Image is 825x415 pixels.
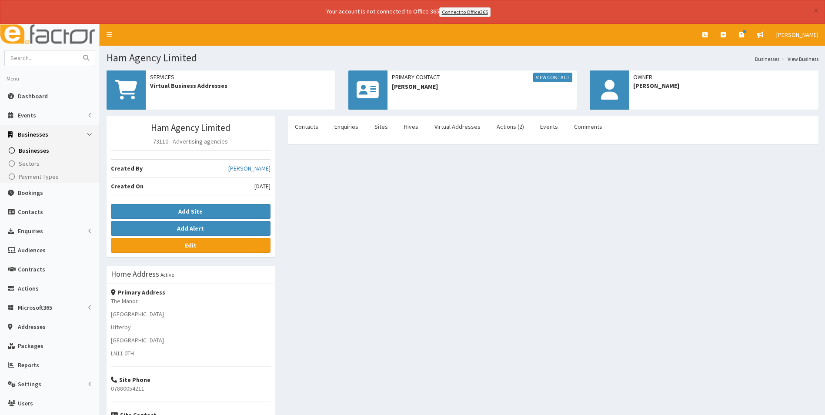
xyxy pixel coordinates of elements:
h3: Ham Agency Limited [111,123,271,133]
a: Edit [111,238,271,253]
span: Users [18,399,33,407]
a: [PERSON_NAME] [228,164,271,173]
span: Actions [18,284,39,292]
b: Add Alert [177,224,204,232]
a: Contacts [288,117,325,136]
span: Reports [18,361,39,369]
p: Utterby [111,323,271,331]
p: 73110 - Advertising agencies [111,137,271,146]
strong: Primary Address [111,288,165,296]
span: Contacts [18,208,43,216]
a: Businesses [755,55,779,63]
span: Primary Contact [392,73,573,82]
b: Created On [111,182,144,190]
h1: Ham Agency Limited [107,52,818,64]
span: [PERSON_NAME] [392,82,573,91]
p: The Manor [111,297,271,305]
a: Actions (2) [490,117,531,136]
span: Contracts [18,265,45,273]
p: LN11 0TH [111,349,271,358]
a: View Contact [533,73,572,82]
a: Hives [397,117,425,136]
p: [GEOGRAPHIC_DATA] [111,336,271,345]
b: Created By [111,164,143,172]
b: Edit [185,241,197,249]
a: Enquiries [327,117,365,136]
span: Dashboard [18,92,48,100]
span: Events [18,111,36,119]
span: Businesses [19,147,49,154]
span: Owner [633,73,814,81]
span: Packages [18,342,43,350]
a: Events [533,117,565,136]
a: Sites [367,117,395,136]
a: Connect to Office365 [439,7,491,17]
span: Addresses [18,323,46,331]
button: Add Alert [111,221,271,236]
div: Your account is not connected to Office 365 [154,7,663,17]
span: Virtual Business Addresses [150,81,331,90]
span: Enquiries [18,227,43,235]
p: [GEOGRAPHIC_DATA] [111,310,271,318]
a: Businesses [2,144,100,157]
a: Virtual Addresses [428,117,488,136]
a: [PERSON_NAME] [770,24,825,46]
a: Sectors [2,157,100,170]
span: Bookings [18,189,43,197]
span: [PERSON_NAME] [776,31,818,39]
small: Active [160,271,174,278]
span: Sectors [19,160,40,167]
span: Services [150,73,331,81]
span: [DATE] [254,182,271,191]
strong: Site Phone [111,376,150,384]
span: Businesses [18,131,48,138]
button: × [814,6,818,15]
span: Settings [18,380,41,388]
b: Add Site [178,207,203,215]
p: 07880054211 [111,384,271,393]
li: View Business [779,55,818,63]
span: Payment Types [19,173,59,181]
span: [PERSON_NAME] [633,81,814,90]
span: Audiences [18,246,46,254]
span: Microsoft365 [18,304,52,311]
h3: Home Address [111,270,159,278]
a: Payment Types [2,170,100,183]
input: Search... [5,50,78,66]
a: Comments [567,117,609,136]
